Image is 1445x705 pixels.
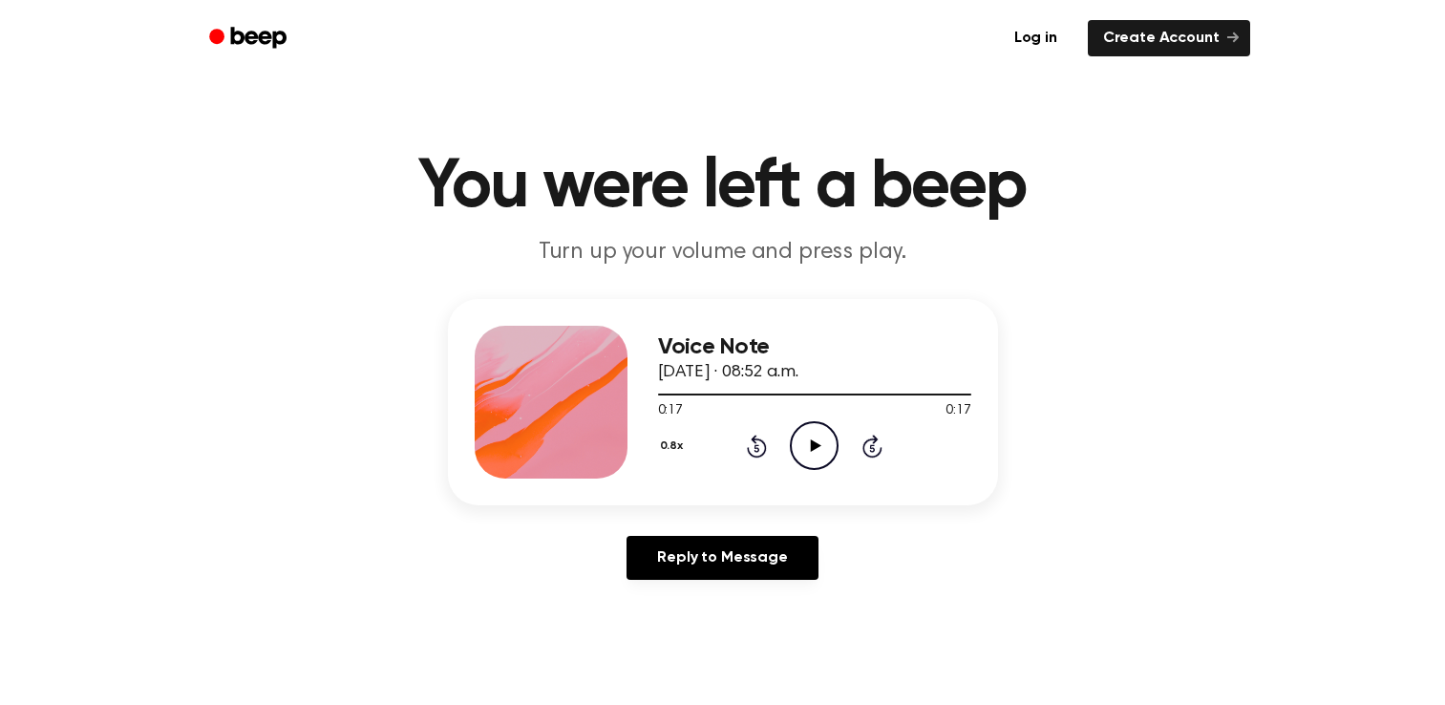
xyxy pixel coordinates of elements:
h3: Voice Note [658,334,971,360]
a: Reply to Message [627,536,818,580]
span: [DATE] · 08:52 a.m. [658,364,798,381]
span: 0:17 [946,401,970,421]
p: Turn up your volume and press play. [356,237,1090,268]
button: 0.8x [658,430,691,462]
span: 0:17 [658,401,683,421]
a: Create Account [1088,20,1250,56]
a: Beep [196,20,304,57]
a: Log in [995,16,1076,60]
h1: You were left a beep [234,153,1212,222]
